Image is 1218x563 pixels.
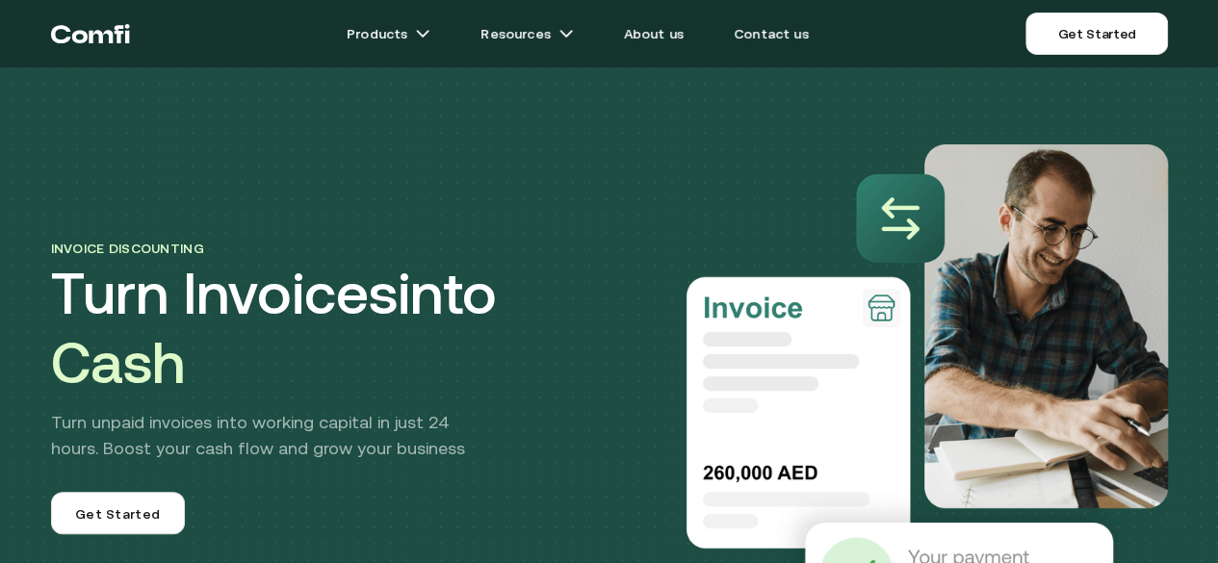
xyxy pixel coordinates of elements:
[51,259,609,397] h1: Turn Invoices into
[1025,13,1167,55] a: Get Started
[324,14,454,53] a: Productsarrow icons
[415,26,430,41] img: arrow icons
[457,14,596,53] a: Resourcesarrow icons
[51,329,186,396] span: Cash
[558,26,574,41] img: arrow icons
[601,14,707,53] a: About us
[51,492,185,534] a: Get Started
[75,504,160,527] span: Get Started
[51,5,130,63] a: Return to the top of the Comfi home page
[51,241,204,256] span: Invoice discounting
[51,409,498,461] p: Turn unpaid invoices into working capital in just 24 hours. Boost your cash flow and grow your bu...
[711,14,832,53] a: Contact us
